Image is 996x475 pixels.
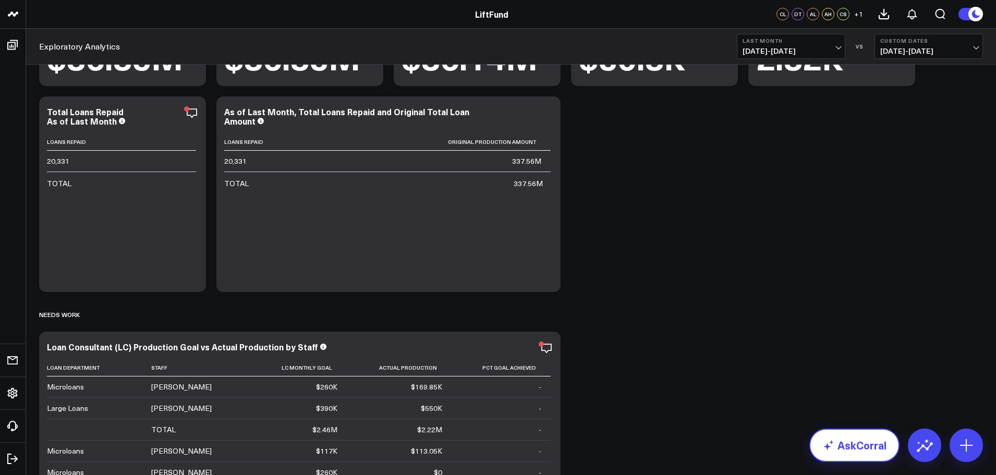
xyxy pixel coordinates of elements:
b: Last Month [743,38,840,44]
div: $86.83M [47,41,183,73]
div: $550K [421,403,442,413]
div: [PERSON_NAME] [151,382,212,392]
div: As of Last Month, Total Loans Repaid and Original Total Loan Amount [224,106,469,127]
th: Loans Repaid [47,133,196,151]
div: $113.05K [411,446,442,456]
a: Exploratory Analytics [39,41,120,52]
button: Last Month[DATE]-[DATE] [737,34,845,59]
div: Large Loans [47,403,88,413]
div: $390K [316,403,337,413]
div: VS [851,43,869,50]
div: AL [807,8,819,20]
div: [PERSON_NAME] [151,403,212,413]
div: - [539,403,541,413]
div: Total Loans Repaid As of Last Month [47,106,124,127]
div: 337.56M [512,156,541,166]
a: LiftFund [475,8,508,20]
div: TOTAL [47,178,71,189]
span: [DATE] - [DATE] [880,47,977,55]
a: AskCorral [809,429,900,462]
div: TOTAL [151,424,176,435]
div: $86.14M [402,41,538,73]
th: Original Production Amount [329,133,551,151]
div: 2.82K [756,41,843,73]
div: Microloans [47,382,84,392]
div: Loan Consultant (LC) Production Goal vs Actual Production by Staff [47,341,318,352]
div: - [539,382,541,392]
th: Loans Repaid [224,133,329,151]
div: $260K [316,382,337,392]
div: $2.46M [312,424,337,435]
div: TOTAL [224,178,249,189]
div: Needs Work [39,302,80,326]
div: $30.8K [579,41,685,73]
th: Staff [151,359,252,376]
div: CL [776,8,789,20]
div: [PERSON_NAME] [151,446,212,456]
div: AH [822,8,834,20]
div: CS [837,8,849,20]
div: - [539,424,541,435]
div: $86.83M [224,41,360,73]
div: DT [792,8,804,20]
div: $117K [316,446,337,456]
button: Custom Dates[DATE]-[DATE] [874,34,983,59]
div: $169.85K [411,382,442,392]
div: Microloans [47,446,84,456]
div: $2.22M [417,424,442,435]
th: Actual Production [347,359,452,376]
button: +1 [852,8,865,20]
b: Custom Dates [880,38,977,44]
div: - [539,446,541,456]
div: 20,331 [224,156,247,166]
span: + 1 [854,10,863,18]
th: Lc Monthly Goal [252,359,347,376]
span: [DATE] - [DATE] [743,47,840,55]
div: 337.56M [514,178,543,189]
th: Pct Goal Achieved [452,359,551,376]
th: Loan Department [47,359,151,376]
div: 20,331 [47,156,69,166]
